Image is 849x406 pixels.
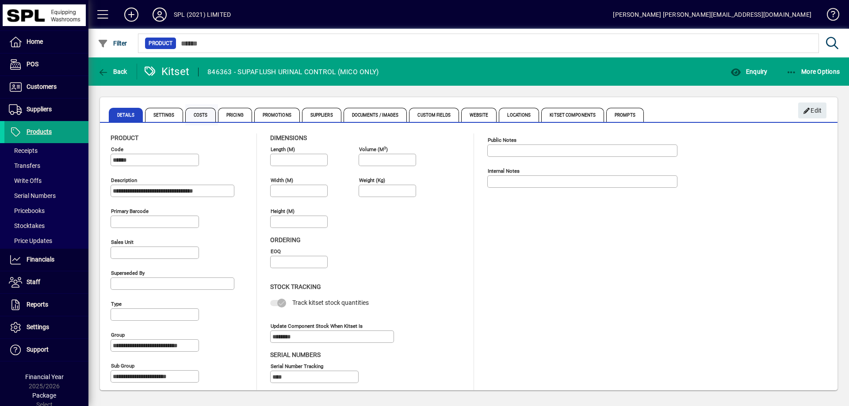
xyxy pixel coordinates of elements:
[96,35,130,51] button: Filter
[820,2,838,30] a: Knowledge Base
[27,346,49,353] span: Support
[32,392,56,399] span: Package
[344,108,407,122] span: Documents / Images
[27,278,40,285] span: Staff
[207,65,379,79] div: 846363 - SUPAFLUSH URINAL CONTROL (MICO ONLY)
[4,99,88,121] a: Suppliers
[149,39,172,48] span: Product
[111,332,125,338] mat-label: Group
[145,108,183,122] span: Settings
[798,102,826,118] button: Edit
[27,323,49,330] span: Settings
[27,38,43,45] span: Home
[111,363,134,369] mat-label: Sub group
[27,301,48,308] span: Reports
[270,351,321,358] span: Serial Numbers
[9,222,45,229] span: Stocktakes
[27,61,38,68] span: POS
[271,146,295,152] mat-label: Length (m)
[271,363,323,369] mat-label: Serial Number tracking
[302,108,341,122] span: Suppliers
[4,316,88,338] a: Settings
[784,64,842,80] button: More Options
[25,373,64,380] span: Financial Year
[9,192,56,199] span: Serial Numbers
[461,108,497,122] span: Website
[4,271,88,293] a: Staff
[27,256,54,263] span: Financials
[4,233,88,248] a: Price Updates
[27,83,57,90] span: Customers
[4,53,88,76] a: POS
[111,270,145,276] mat-label: Superseded by
[98,40,127,47] span: Filter
[109,108,143,122] span: Details
[409,108,459,122] span: Custom Fields
[111,146,123,152] mat-label: Code
[4,173,88,188] a: Write Offs
[9,162,40,169] span: Transfers
[270,134,307,141] span: Dimensions
[111,177,137,183] mat-label: Description
[111,239,134,245] mat-label: Sales unit
[384,145,386,150] sup: 3
[271,248,281,254] mat-label: EOQ
[4,31,88,53] a: Home
[4,203,88,218] a: Pricebooks
[9,207,45,214] span: Pricebooks
[359,146,388,152] mat-label: Volume (m )
[803,103,822,118] span: Edit
[9,237,52,244] span: Price Updates
[4,339,88,361] a: Support
[270,283,321,290] span: Stock Tracking
[111,134,138,141] span: Product
[541,108,604,122] span: Kitset Components
[174,8,231,22] div: SPL (2021) LIMITED
[488,168,520,174] mat-label: Internal Notes
[218,108,252,122] span: Pricing
[4,249,88,271] a: Financials
[88,64,137,80] app-page-header-button: Back
[9,177,42,184] span: Write Offs
[4,76,88,98] a: Customers
[98,68,127,75] span: Back
[185,108,216,122] span: Costs
[4,294,88,316] a: Reports
[613,8,811,22] div: [PERSON_NAME] [PERSON_NAME][EMAIL_ADDRESS][DOMAIN_NAME]
[786,68,840,75] span: More Options
[111,301,122,307] mat-label: Type
[4,158,88,173] a: Transfers
[271,323,363,329] mat-label: Update component stock when kitset is
[117,7,145,23] button: Add
[271,177,293,183] mat-label: Width (m)
[488,137,516,143] mat-label: Public Notes
[9,147,38,154] span: Receipts
[606,108,644,122] span: Prompts
[145,7,174,23] button: Profile
[144,65,190,79] div: Kitset
[4,218,88,233] a: Stocktakes
[359,177,385,183] mat-label: Weight (Kg)
[728,64,769,80] button: Enquiry
[292,299,369,306] span: Track kitset stock quantities
[271,208,294,214] mat-label: Height (m)
[270,236,301,243] span: Ordering
[730,68,767,75] span: Enquiry
[27,128,52,135] span: Products
[96,64,130,80] button: Back
[27,106,52,113] span: Suppliers
[4,188,88,203] a: Serial Numbers
[499,108,539,122] span: Locations
[254,108,300,122] span: Promotions
[4,143,88,158] a: Receipts
[111,208,149,214] mat-label: Primary barcode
